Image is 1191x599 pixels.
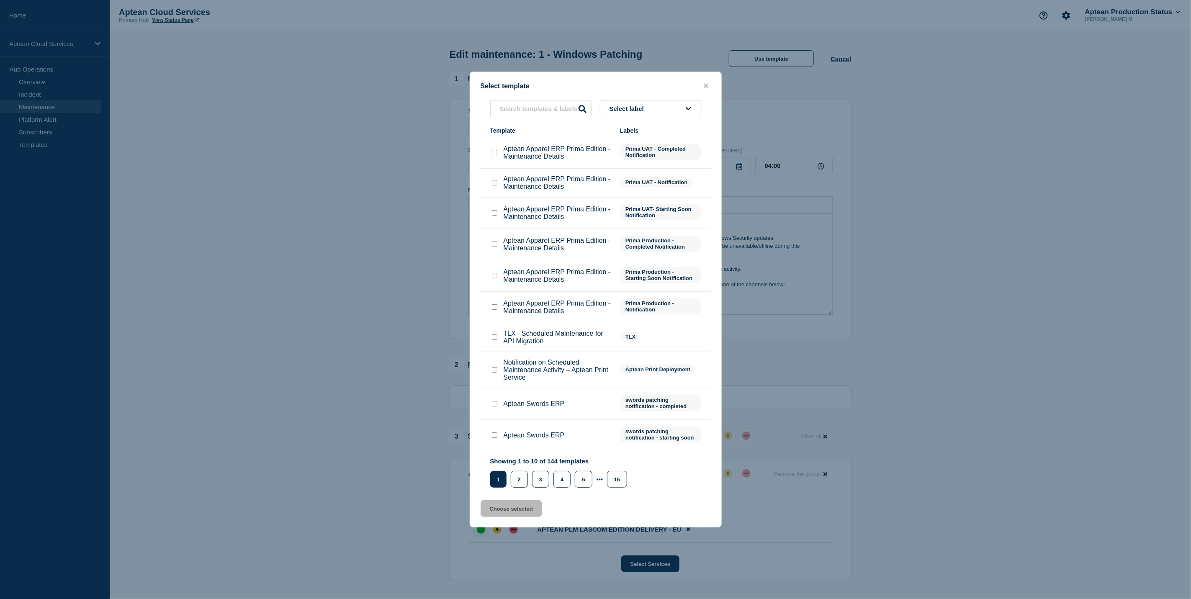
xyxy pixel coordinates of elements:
[504,400,565,408] p: Aptean Swords ERP
[492,304,497,310] input: Aptean Apparel ERP Prima Edition - Maintenance Details checkbox
[701,82,711,90] button: close button
[492,401,497,406] input: Aptean Swords ERP checkbox
[504,175,612,190] p: Aptean Apparel ERP Prima Edition - Maintenance Details
[492,210,497,216] input: Aptean Apparel ERP Prima Edition - Maintenance Details checkbox
[620,365,696,374] span: Aptean Print Deployment
[504,432,565,439] p: Aptean Swords ERP
[620,236,701,252] span: Prima Production - Completed Notification
[490,100,592,117] input: Search templates & labels
[481,500,542,517] button: Choose selected
[490,471,507,488] button: 1
[620,395,701,411] span: swords patching notification - completed
[504,359,612,381] p: Notification on Scheduled Maintenance Activity – Aptean Print Service
[620,127,701,134] div: Labels
[490,127,612,134] div: Template
[620,177,693,187] span: Prima UAT - Notification
[620,298,701,314] span: Prima Production - Notification
[504,237,612,252] p: Aptean Apparel ERP Prima Edition - Maintenance Details
[600,100,701,117] button: Select label
[504,206,612,221] p: Aptean Apparel ERP Prima Edition - Maintenance Details
[532,471,549,488] button: 3
[492,273,497,278] input: Aptean Apparel ERP Prima Edition - Maintenance Details checkbox
[620,427,701,442] span: swords patching notification - starting soon
[620,332,641,342] span: TLX
[553,471,571,488] button: 4
[607,471,627,488] button: 15
[620,144,701,160] span: Prima UAT - Completed Notification
[492,432,497,438] input: Aptean Swords ERP checkbox
[511,471,528,488] button: 2
[620,267,701,283] span: Prima Production - Starting Soon Notification
[504,300,612,315] p: Aptean Apparel ERP Prima Edition - Maintenance Details
[492,242,497,247] input: Aptean Apparel ERP Prima Edition - Maintenance Details checkbox
[575,471,592,488] button: 5
[620,204,701,220] span: Prima UAT- Starting Soon Notification
[610,105,648,112] span: Select label
[492,367,497,373] input: Notification on Scheduled Maintenance Activity – Aptean Print Service checkbox
[504,330,612,345] p: TLX - Scheduled Maintenance for API Migration
[470,82,721,90] div: Select template
[492,180,497,185] input: Aptean Apparel ERP Prima Edition - Maintenance Details checkbox
[504,268,612,283] p: Aptean Apparel ERP Prima Edition - Maintenance Details
[492,334,497,340] input: TLX - Scheduled Maintenance for API Migration checkbox
[504,145,612,160] p: Aptean Apparel ERP Prima Edition - Maintenance Details
[490,458,632,465] p: Showing 1 to 10 of 144 templates
[492,150,497,155] input: Aptean Apparel ERP Prima Edition - Maintenance Details checkbox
